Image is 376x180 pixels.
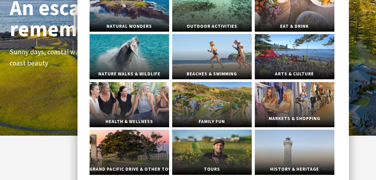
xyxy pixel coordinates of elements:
[255,113,334,124] span: Markets & Shopping
[90,116,169,127] span: Health & Wellness
[10,46,145,69] p: Sunny days, coastal walks and endless south coast beauty
[90,68,169,80] span: Nature Walks & Wildlife
[90,164,169,175] span: Grand Pacific Drive & Other Touring
[255,21,334,32] span: Eat & Drink
[255,68,334,80] span: Arts & Culture
[90,21,169,32] span: Natural Wonders
[255,164,334,175] span: History & Heritage
[172,116,252,127] span: Family Fun
[172,164,252,175] span: Tours
[172,68,252,80] span: Beaches & Swimming
[172,21,252,32] span: Outdoor Activities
